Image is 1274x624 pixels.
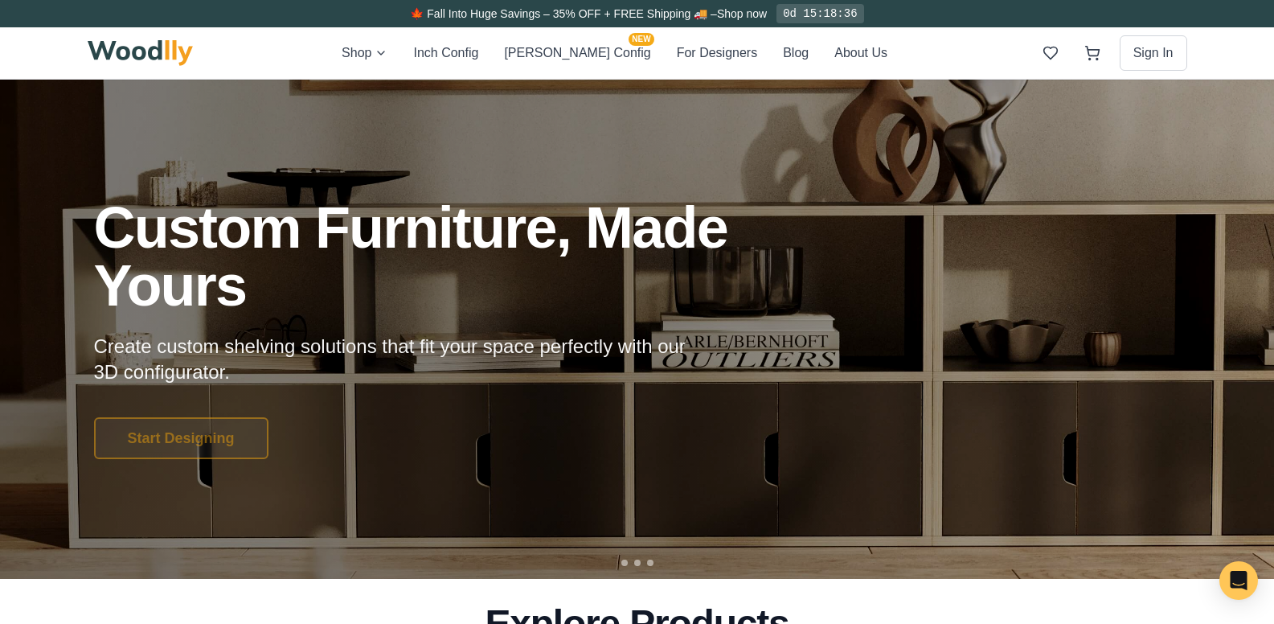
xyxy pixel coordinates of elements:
[776,4,863,23] div: 0d 15:18:36
[834,43,887,64] button: About Us
[94,334,711,385] p: Create custom shelving solutions that fit your space perfectly with our 3D configurator.
[410,7,716,20] span: 🍁 Fall Into Huge Savings – 35% OFF + FREE Shipping 🚚 –
[94,199,814,314] h1: Custom Furniture, Made Yours
[88,40,194,66] img: Woodlly
[342,43,387,64] button: Shop
[504,43,650,64] button: [PERSON_NAME] ConfigNEW
[1120,35,1187,71] button: Sign In
[717,7,767,20] a: Shop now
[783,43,809,64] button: Blog
[677,43,757,64] button: For Designers
[413,43,478,64] button: Inch Config
[629,33,653,46] span: NEW
[1219,561,1258,600] div: Open Intercom Messenger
